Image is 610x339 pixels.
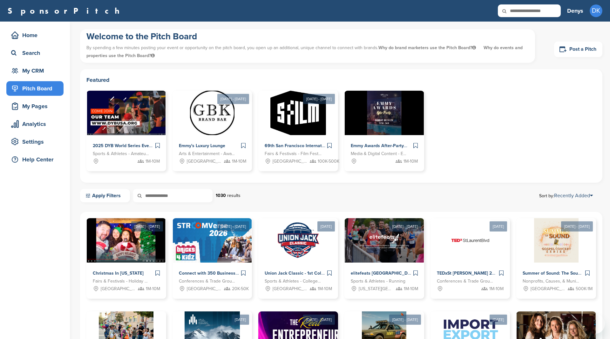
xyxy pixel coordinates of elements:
span: Conferences & Trade Groups - Technology [179,278,236,285]
span: Sort by: [539,193,593,198]
span: Emmy's Luxury Lounge [179,143,225,148]
a: Recently Added [554,192,593,199]
div: Search [10,47,64,59]
div: Home [10,29,64,41]
div: [DATE] - [DATE] [131,221,163,231]
iframe: Button to launch messaging window [585,314,605,334]
div: My CRM [10,65,64,76]
span: 69th San Francisco International Film Festival [265,143,360,148]
span: [GEOGRAPHIC_DATA], [GEOGRAPHIC_DATA] [531,285,566,292]
span: 100K-500K [318,158,339,165]
span: Why do brand marketers use the Pitch Board? [378,45,477,50]
div: Settings [10,136,64,147]
img: Sponsorpitch & [276,218,321,263]
h2: Featured [86,75,596,84]
div: [DATE] [490,221,507,231]
span: Emmy Awards After-Party [351,143,404,148]
div: [DATE] - [DATE] [303,315,335,325]
div: [DATE] - [DATE] [217,221,249,231]
span: 1M-10M [489,285,504,292]
a: Search [6,46,64,60]
div: [DATE] - [DATE] [561,221,593,231]
span: Sports & Athletes - Running [351,278,405,285]
a: My Pages [6,99,64,114]
h3: Denys [567,6,583,15]
span: Conferences & Trade Groups - Entertainment [437,278,494,285]
span: results [227,193,241,198]
span: [US_STATE][GEOGRAPHIC_DATA], [GEOGRAPHIC_DATA] [359,285,394,292]
div: Help Center [10,154,64,165]
div: [DATE] - [DATE] [303,94,335,104]
a: Post a Pitch [554,42,602,57]
img: Sponsorpitch & [270,91,326,135]
a: [DATE] Sponsorpitch & Union Jack Classic - 1st College Football Game at [GEOGRAPHIC_DATA] Sports ... [258,208,338,299]
div: [DATE] - [DATE] [389,221,421,231]
span: Sports & Athletes - Amateur Sports Leagues [93,150,150,157]
span: 1M-10M [318,285,332,292]
span: 1M-10M [404,285,418,292]
div: [DATE] [232,315,249,325]
span: Nonprofits, Causes, & Municipalities - Homelessness [523,278,580,285]
span: 1M-10M [232,158,246,165]
span: [GEOGRAPHIC_DATA] [187,285,222,292]
img: Sponsorpitch & [345,91,424,135]
div: [DATE] [490,315,507,325]
a: [DATE] - [DATE] Sponsorpitch & Summer of Sound: The Sound That Unites Nonprofits, Causes, & Munic... [516,208,596,299]
a: Analytics [6,117,64,131]
img: Sponsorpitch & [190,91,234,135]
a: [DATE] Sponsorpitch & TEDxSt [PERSON_NAME] 2026 ([GEOGRAPHIC_DATA], [GEOGRAPHIC_DATA]) – Let’s Cr... [430,208,510,299]
span: 20K-50K [232,285,249,292]
span: Christmas In [US_STATE] [93,271,144,276]
a: Help Center [6,152,64,167]
span: Sports & Athletes - College Football Bowl Games [265,278,322,285]
a: [DATE] - [DATE] Sponsorpitch & elitefeats [GEOGRAPHIC_DATA], [GEOGRAPHIC_DATA] and Northeast Even... [344,208,424,299]
div: My Pages [10,101,64,112]
img: Sponsorpitch & [448,218,492,263]
a: Apply Filters [80,189,130,202]
span: 2025 DYB World Series Events [93,143,155,148]
div: Pitch Board [10,83,64,94]
div: [DATE] - [DATE] [217,94,249,104]
strong: 1030 [216,193,226,198]
div: [DATE] [317,221,335,231]
span: Union Jack Classic - 1st College Football Game at [GEOGRAPHIC_DATA] [265,271,414,276]
a: Home [6,28,64,42]
span: [GEOGRAPHIC_DATA], [GEOGRAPHIC_DATA] [187,158,222,165]
div: Analytics [10,118,64,130]
a: Pitch Board [6,81,64,96]
span: DK [590,4,602,17]
a: My CRM [6,63,64,78]
div: [DATE] - [DATE] [389,315,421,325]
span: Arts & Entertainment - Award Show [179,150,236,157]
p: By spending a few minutes posting your event or opportunity on the pitch board, you open up an ad... [86,42,529,61]
span: Media & Digital Content - Entertainment [351,150,408,157]
span: 1M-10M [146,285,160,292]
img: Sponsorpitch & [534,218,579,263]
a: [DATE] - [DATE] Sponsorpitch & Emmy's Luxury Lounge Arts & Entertainment - Award Show [GEOGRAPHIC... [173,81,252,171]
a: [DATE] - [DATE] Sponsorpitch & Christmas In [US_STATE] Fairs & Festivals - Holiday Festival [GEOG... [86,208,166,299]
a: [DATE] - [DATE] Sponsorpitch & 69th San Francisco International Film Festival Fairs & Festivals -... [258,81,338,171]
h1: Welcome to the Pitch Board [86,31,529,42]
a: Settings [6,134,64,149]
img: Sponsorpitch & [345,218,424,263]
a: Sponsorpitch & Emmy Awards After-Party Media & Digital Content - Entertainment 1M-10M [344,91,424,171]
img: Sponsorpitch & [173,218,252,263]
img: Sponsorpitch & [87,218,166,263]
span: 1M-10M [403,158,418,165]
span: Fairs & Festivals - Film Festival [265,150,322,157]
span: 1M-10M [146,158,160,165]
span: 500K-1M [576,285,593,292]
span: elitefeats [GEOGRAPHIC_DATA], [GEOGRAPHIC_DATA] and Northeast Events [351,271,511,276]
img: Sponsorpitch & [87,91,166,135]
span: [GEOGRAPHIC_DATA], [GEOGRAPHIC_DATA] [273,158,308,165]
span: Fairs & Festivals - Holiday Festival [93,278,150,285]
a: SponsorPitch [8,7,124,15]
span: [GEOGRAPHIC_DATA], [GEOGRAPHIC_DATA] [101,285,136,292]
a: [DATE] - [DATE] Sponsorpitch & Connect with 350 Business Leaders in Education | StroomVerse 2026 ... [173,208,252,299]
a: Sponsorpitch & 2025 DYB World Series Events Sports & Athletes - Amateur Sports Leagues 1M-10M [86,91,166,171]
span: Connect with 350 Business Leaders in Education | StroomVerse 2026 [179,271,321,276]
a: Denys [567,4,583,18]
span: Summer of Sound: The Sound That Unites [523,271,608,276]
span: [GEOGRAPHIC_DATA] [273,285,308,292]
